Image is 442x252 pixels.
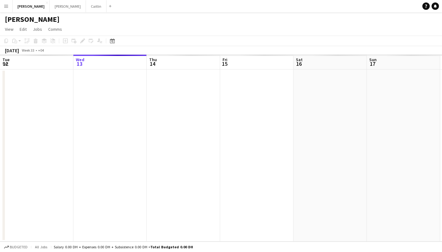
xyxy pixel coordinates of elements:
span: 15 [222,60,227,67]
div: [DATE] [5,47,19,53]
button: [PERSON_NAME] [50,0,86,12]
span: 13 [75,60,84,67]
span: 17 [368,60,377,67]
a: Comms [46,25,64,33]
span: Jobs [33,26,42,32]
span: Fri [223,57,227,62]
button: Budgeted [3,244,29,250]
span: Sat [296,57,303,62]
a: Edit [17,25,29,33]
span: Tue [2,57,10,62]
button: [PERSON_NAME] [13,0,50,12]
span: Week 33 [20,48,36,53]
span: All jobs [34,245,48,249]
span: Edit [20,26,27,32]
a: View [2,25,16,33]
span: 16 [295,60,303,67]
a: Jobs [30,25,45,33]
span: Comms [48,26,62,32]
div: Salary 0.00 DH + Expenses 0.00 DH + Subsistence 0.00 DH = [54,245,193,249]
span: 12 [2,60,10,67]
span: Sun [369,57,377,62]
div: +04 [38,48,44,53]
span: Total Budgeted 0.00 DH [150,245,193,249]
h1: [PERSON_NAME] [5,15,60,24]
button: Caitlin [86,0,107,12]
span: 14 [148,60,157,67]
span: View [5,26,14,32]
span: Budgeted [10,245,28,249]
span: Wed [76,57,84,62]
span: Thu [149,57,157,62]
